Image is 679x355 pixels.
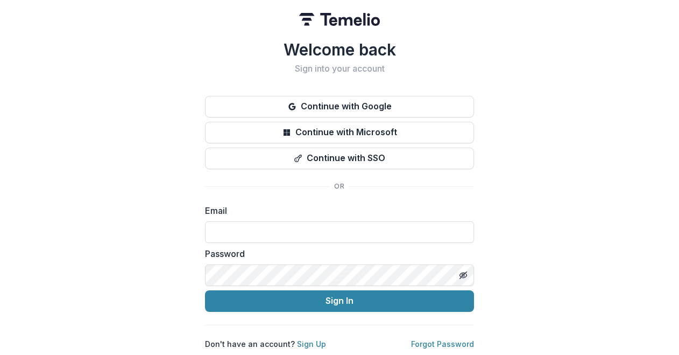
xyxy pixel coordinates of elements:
[205,338,326,350] p: Don't have an account?
[299,13,380,26] img: Temelio
[297,339,326,349] a: Sign Up
[205,247,468,260] label: Password
[205,148,474,169] button: Continue with SSO
[205,122,474,143] button: Continue with Microsoft
[205,40,474,59] h1: Welcome back
[411,339,474,349] a: Forgot Password
[205,96,474,117] button: Continue with Google
[205,204,468,217] label: Email
[205,64,474,74] h2: Sign into your account
[205,290,474,312] button: Sign In
[455,267,472,284] button: Toggle password visibility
